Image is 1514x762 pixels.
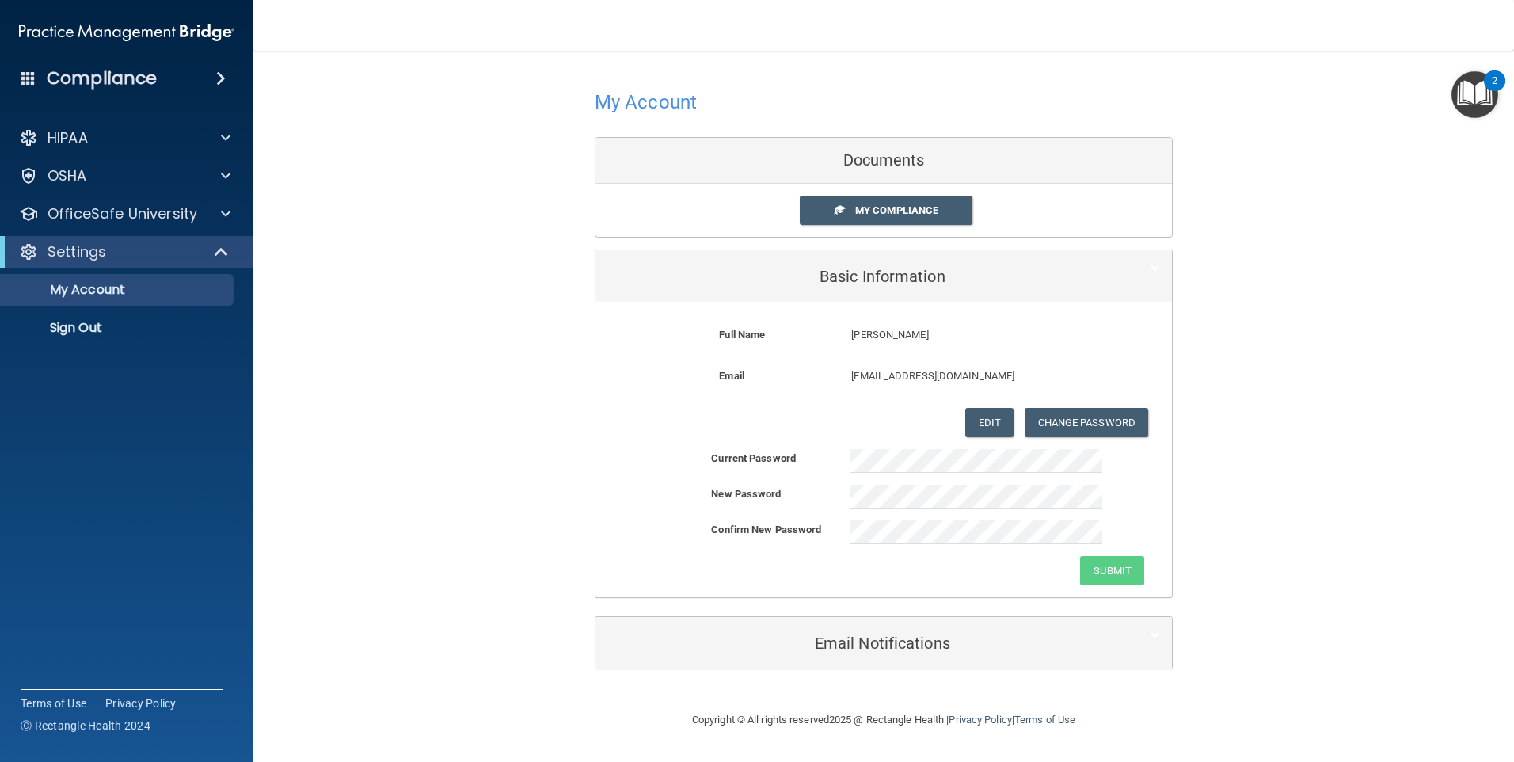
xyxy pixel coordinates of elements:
[965,408,1014,437] button: Edit
[711,524,821,535] b: Confirm New Password
[851,326,1092,345] p: [PERSON_NAME]
[105,695,177,711] a: Privacy Policy
[607,625,1160,661] a: Email Notifications
[851,367,1092,386] p: [EMAIL_ADDRESS][DOMAIN_NAME]
[19,204,230,223] a: OfficeSafe University
[48,128,88,147] p: HIPAA
[48,166,87,185] p: OSHA
[1492,81,1497,101] div: 2
[10,282,226,298] p: My Account
[719,370,744,382] b: Email
[1080,556,1144,585] button: Submit
[607,268,1112,285] h5: Basic Information
[607,634,1112,652] h5: Email Notifications
[48,242,106,261] p: Settings
[1240,650,1495,713] iframe: Drift Widget Chat Controller
[711,488,781,500] b: New Password
[47,67,157,90] h4: Compliance
[1014,714,1075,726] a: Terms of Use
[711,452,796,464] b: Current Password
[1025,408,1149,437] button: Change Password
[595,138,1172,184] div: Documents
[10,320,226,336] p: Sign Out
[595,695,1173,745] div: Copyright © All rights reserved 2025 @ Rectangle Health | |
[19,166,230,185] a: OSHA
[949,714,1011,726] a: Privacy Policy
[21,695,86,711] a: Terms of Use
[855,204,938,216] span: My Compliance
[21,718,150,733] span: Ⓒ Rectangle Health 2024
[19,128,230,147] a: HIPAA
[19,242,230,261] a: Settings
[48,204,197,223] p: OfficeSafe University
[19,17,234,48] img: PMB logo
[595,92,697,112] h4: My Account
[719,329,765,341] b: Full Name
[607,258,1160,294] a: Basic Information
[1451,71,1498,118] button: Open Resource Center, 2 new notifications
